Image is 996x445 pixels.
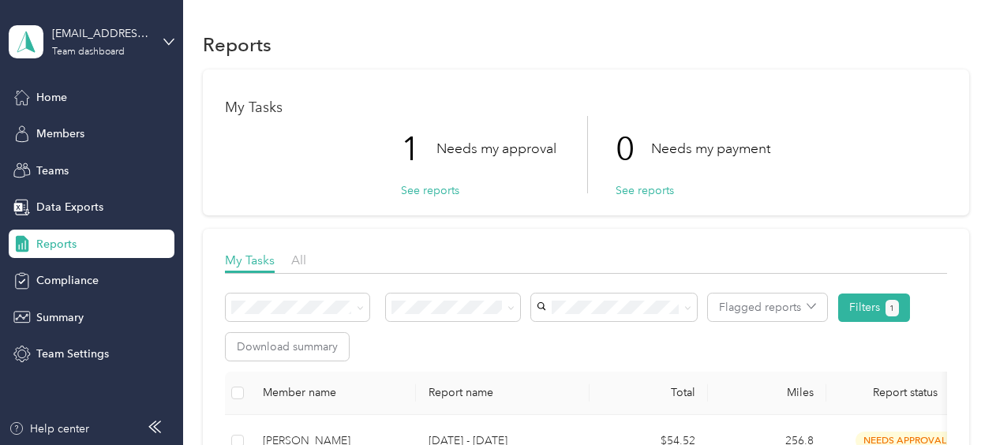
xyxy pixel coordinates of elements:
[36,309,84,326] span: Summary
[36,236,77,252] span: Reports
[721,386,814,399] div: Miles
[36,346,109,362] span: Team Settings
[886,300,899,316] button: 1
[250,372,416,415] th: Member name
[203,36,271,53] h1: Reports
[401,116,436,182] p: 1
[225,99,947,116] h1: My Tasks
[416,372,590,415] th: Report name
[839,386,972,399] span: Report status
[616,116,651,182] p: 0
[9,421,89,437] button: Help center
[263,386,403,399] div: Member name
[401,182,459,199] button: See reports
[52,25,151,42] div: [EMAIL_ADDRESS][DOMAIN_NAME]
[602,386,695,399] div: Total
[52,47,125,57] div: Team dashboard
[36,89,67,106] span: Home
[889,301,894,316] span: 1
[908,357,996,445] iframe: Everlance-gr Chat Button Frame
[225,252,275,267] span: My Tasks
[36,163,69,179] span: Teams
[291,252,306,267] span: All
[616,182,674,199] button: See reports
[36,199,103,215] span: Data Exports
[708,294,827,321] button: Flagged reports
[651,139,770,159] p: Needs my payment
[36,272,99,289] span: Compliance
[36,125,84,142] span: Members
[436,139,556,159] p: Needs my approval
[226,333,349,361] button: Download summary
[838,294,910,322] button: Filters1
